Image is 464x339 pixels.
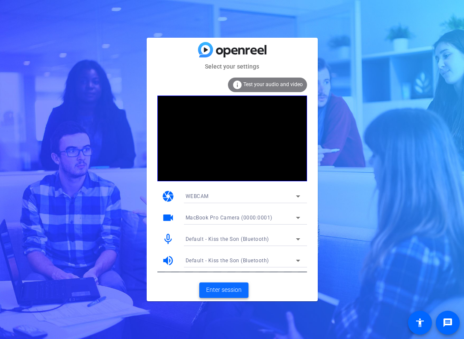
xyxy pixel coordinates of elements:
button: Enter session [199,282,248,298]
mat-icon: videocam [162,211,174,224]
mat-icon: info [232,80,242,90]
span: Default - Kiss the Son (Bluetooth) [186,258,269,264]
span: Enter session [206,285,242,294]
span: MacBook Pro Camera (0000:0001) [186,215,272,221]
span: Default - Kiss the Son (Bluetooth) [186,236,269,242]
mat-icon: accessibility [415,318,425,328]
mat-card-subtitle: Select your settings [147,62,318,71]
mat-icon: message [443,318,453,328]
mat-icon: mic_none [162,233,174,246]
mat-icon: volume_up [162,254,174,267]
mat-icon: camera [162,190,174,203]
span: WEBCAM [186,193,209,199]
span: Test your audio and video [243,81,303,87]
img: blue-gradient.svg [198,42,266,57]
